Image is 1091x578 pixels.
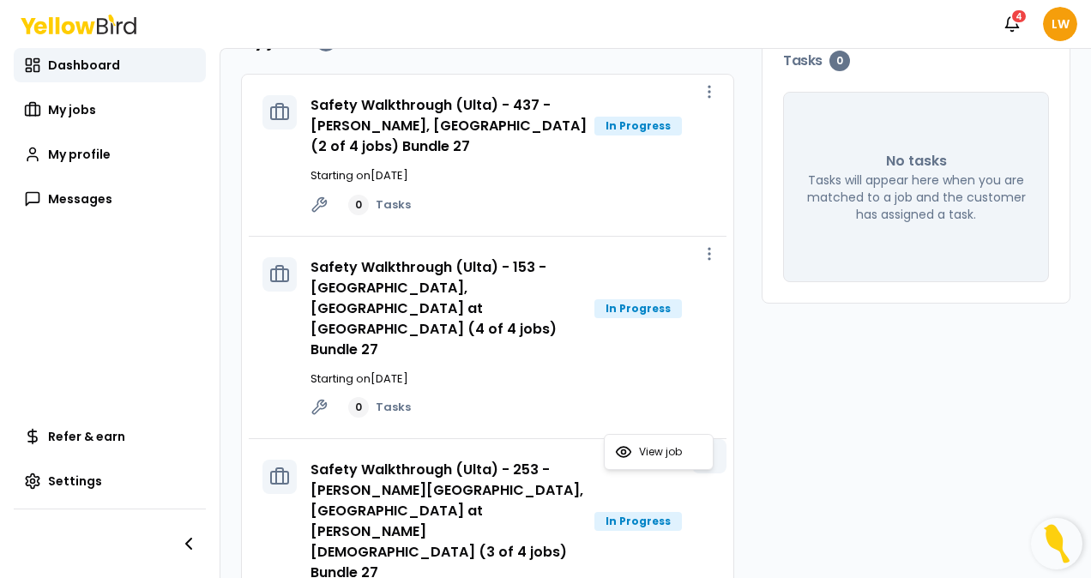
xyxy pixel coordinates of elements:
button: Open Resource Center [1031,518,1082,569]
div: In Progress [594,299,682,318]
button: 4 [995,7,1029,41]
a: My jobs [14,93,206,127]
a: Dashboard [14,48,206,82]
span: Messages [48,190,112,208]
a: Safety Walkthrough (Ulta) - 437 - [PERSON_NAME], [GEOGRAPHIC_DATA] (2 of 4 jobs) Bundle 27 [310,95,587,156]
span: Settings [48,473,102,490]
div: 4 [1010,9,1028,24]
span: Dashboard [48,57,120,74]
a: Messages [14,182,206,216]
div: In Progress [594,512,682,531]
div: In Progress [594,117,682,135]
p: No tasks [886,151,947,172]
span: My jobs [48,101,96,118]
div: 0 [348,195,369,215]
span: View job [639,445,682,459]
span: My profile [48,146,111,163]
p: Tasks will appear here when you are matched to a job and the customer has assigned a task. [805,172,1028,223]
div: 0 [348,397,369,418]
a: Refer & earn [14,419,206,454]
a: Safety Walkthrough (Ulta) - 153 - [GEOGRAPHIC_DATA], [GEOGRAPHIC_DATA] at [GEOGRAPHIC_DATA] (4 of... [310,257,557,359]
div: 0 [829,51,850,71]
a: 0Tasks [348,397,411,418]
span: LW [1043,7,1077,41]
span: Refer & earn [48,428,125,445]
a: 0Tasks [348,195,411,215]
a: My profile [14,137,206,172]
h3: Tasks [783,51,1049,71]
p: Starting on [DATE] [310,167,713,184]
p: Starting on [DATE] [310,370,713,388]
a: Settings [14,464,206,498]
